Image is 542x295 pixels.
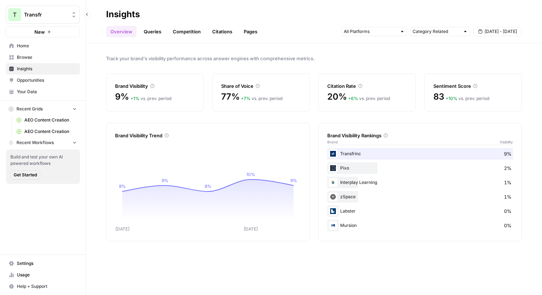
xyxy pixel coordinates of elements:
span: 0% [504,222,512,229]
span: T [13,10,16,19]
span: Your Data [17,89,77,95]
div: Insights [106,9,140,20]
span: 9% [115,91,129,103]
a: Home [6,40,80,52]
span: AEO Content Creation [24,117,77,123]
div: Interplay Learning [327,177,513,188]
div: Mursion [327,220,513,231]
span: Help + Support [17,283,77,290]
span: + 7 % [241,96,251,101]
a: Overview [106,26,137,37]
span: + 1 % [130,96,139,101]
button: Recent Grids [6,104,80,114]
span: + 6 % [348,96,358,101]
img: l6o5pvglbc06rorgmtvbsxu5vajt [329,149,337,158]
div: Transfrinc [327,148,513,160]
span: New [34,28,45,35]
a: Opportunities [6,75,80,86]
button: Recent Workflows [6,137,80,148]
span: Transfr [24,11,67,18]
a: Settings [6,258,80,269]
a: Competition [168,26,205,37]
span: 9% [504,150,512,157]
button: Get Started [10,170,40,180]
a: Citations [208,26,237,37]
span: Browse [17,54,77,61]
a: Browse [6,52,80,63]
span: Opportunities [17,77,77,84]
span: 83 [433,91,444,103]
tspan: [DATE] [244,226,258,232]
tspan: 8% [205,184,211,189]
tspan: 8% [119,184,126,189]
div: Brand Visibility [115,82,195,90]
span: [DATE] - [DATE] [485,28,517,35]
tspan: 10% [246,172,255,177]
a: Insights [6,63,80,75]
img: m7x45zi499hb5a8dmsquw7jn5ded [329,164,337,172]
div: Share of Voice [221,82,301,90]
span: 1% [504,179,512,186]
button: New [6,27,80,37]
tspan: [DATE] [115,226,129,232]
span: Brand [327,139,338,145]
a: AEO Content Creation [13,114,80,126]
span: AEO Content Creation [24,128,77,135]
div: vs. prev. period [348,95,390,102]
span: Recent Workflows [16,139,54,146]
a: AEO Content Creation [13,126,80,137]
div: zSpace [327,191,513,203]
a: Your Data [6,86,80,97]
a: Pages [239,26,262,37]
tspan: 9% [162,178,168,183]
span: 2% [504,165,512,172]
img: p8mk8v1takdtvc035xa9dpz5hqpv [329,178,337,187]
div: vs. prev. period [241,95,282,102]
a: Queries [139,26,166,37]
div: Brand Visibility Rankings [327,132,513,139]
button: [DATE] - [DATE] [473,27,522,36]
div: Pixo [327,162,513,174]
span: Settings [17,260,77,267]
span: + 10 % [446,96,457,101]
span: Visibility [500,139,513,145]
span: 77% [221,91,239,103]
img: rg9z7kxthy1hlsv2rqio86i7mxu1 [329,221,337,230]
button: Workspace: Transfr [6,6,80,24]
span: Get Started [14,172,37,178]
span: Track your brand's visibility performance across answer engines with comprehensive metrics. [106,55,522,62]
div: Brand Visibility Trend [115,132,301,139]
input: Category Related [413,28,460,35]
span: Usage [17,272,77,278]
span: 0% [504,208,512,215]
div: Sentiment Score [433,82,513,90]
input: All Platforms [344,28,397,35]
div: vs. prev. period [130,95,171,102]
button: Help + Support [6,281,80,292]
span: Build and test your own AI powered workflows [10,154,76,167]
span: Recent Grids [16,106,43,112]
span: Insights [17,66,77,72]
span: 20% [327,91,347,103]
div: vs. prev. period [446,95,489,102]
tspan: 9% [290,178,297,183]
span: Home [17,43,77,49]
div: Citation Rate [327,82,407,90]
div: Labster [327,205,513,217]
img: uiflhu3h6dne1f6wzsy4tytjid7d [329,207,337,215]
span: 1% [504,193,512,200]
a: Usage [6,269,80,281]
